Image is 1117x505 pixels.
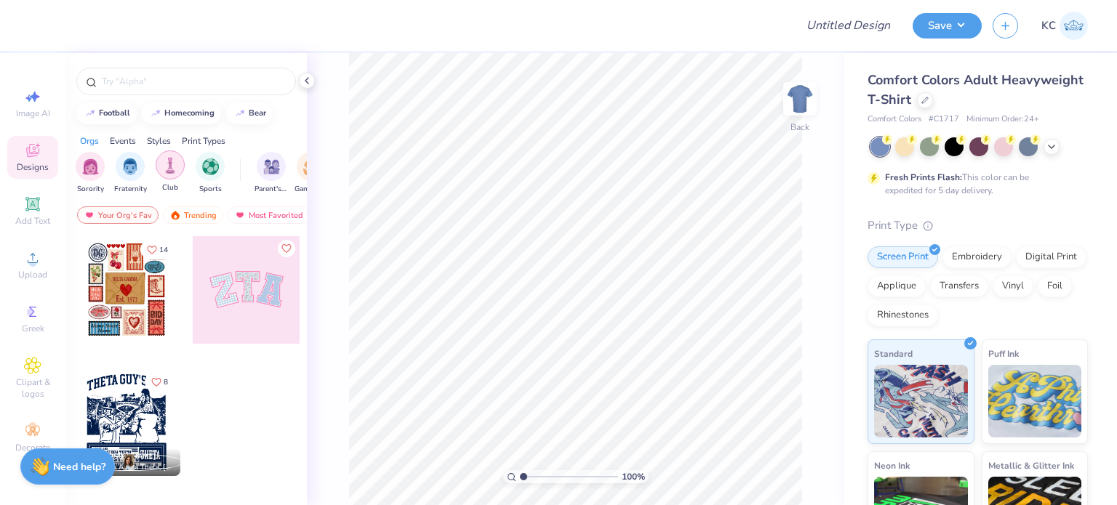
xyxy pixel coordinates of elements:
div: Orgs [80,134,99,148]
span: Game Day [295,184,328,195]
button: filter button [196,152,225,195]
div: bear [249,109,266,117]
div: filter for Club [156,150,185,193]
div: Rhinestones [868,304,938,326]
img: Puff Ink [988,365,1082,437]
strong: Fresh Prints Flash: [885,171,962,183]
input: Untitled Design [795,11,902,40]
div: filter for Sports [196,152,225,195]
span: Sports [199,184,222,195]
div: Styles [147,134,171,148]
img: trend_line.gif [150,109,161,118]
div: filter for Game Day [295,152,328,195]
button: Save [913,13,982,39]
img: Sports Image [202,158,219,175]
div: Print Type [868,217,1088,234]
div: Events [110,134,136,148]
span: 8 [164,379,168,386]
div: filter for Sorority [76,152,105,195]
img: trending.gif [169,210,181,220]
img: most_fav.gif [234,210,246,220]
button: Like [145,372,175,392]
img: Parent's Weekend Image [263,158,280,175]
img: most_fav.gif [84,210,95,220]
div: Embroidery [942,246,1012,268]
div: football [99,109,130,117]
span: Metallic & Glitter Ink [988,458,1074,473]
span: Neon Ink [874,458,910,473]
span: Sorority [77,184,104,195]
button: homecoming [142,102,221,124]
img: trend_line.gif [84,109,96,118]
img: Sorority Image [82,158,99,175]
div: Applique [868,275,926,297]
div: filter for Fraternity [114,152,147,195]
span: Minimum Order: 24 + [966,113,1039,126]
span: Puff Ink [988,346,1019,361]
div: Vinyl [993,275,1033,297]
input: Try "Alpha" [100,74,287,89]
img: Kishore Chandrasekhar [1060,12,1088,40]
button: football [76,102,137,124]
div: This color can be expedited for 5 day delivery. [885,171,1064,197]
div: filter for Parent's Weekend [255,152,288,195]
img: Game Day Image [303,158,320,175]
button: filter button [76,152,105,195]
span: Add Text [15,215,50,227]
div: Trending [163,206,223,224]
button: filter button [156,152,185,195]
span: Fraternity [114,184,147,195]
span: # C1717 [929,113,959,126]
span: Image AI [16,108,50,119]
button: Like [278,240,295,257]
span: 100 % [622,470,645,483]
img: Club Image [162,157,178,174]
img: Standard [874,365,968,437]
span: 14 [159,246,168,254]
span: [PERSON_NAME] [96,451,156,461]
strong: Need help? [53,460,105,474]
button: bear [226,102,273,124]
div: Print Types [182,134,225,148]
span: Designs [17,161,49,173]
span: Club [162,182,178,193]
div: Your Org's Fav [77,206,159,224]
div: Screen Print [868,246,938,268]
div: Digital Print [1016,246,1086,268]
span: Greek [22,323,44,334]
div: Back [790,121,809,134]
a: KC [1041,12,1088,40]
img: Back [785,84,814,113]
span: Decorate [15,442,50,453]
img: trend_line.gif [234,109,246,118]
button: filter button [295,152,328,195]
div: Transfers [930,275,988,297]
span: Standard [874,346,913,361]
div: Most Favorited [228,206,310,224]
button: filter button [114,152,147,195]
div: homecoming [164,109,215,117]
button: Like [140,240,175,259]
span: Kappa Alpha Theta, [US_STATE] A&M University [96,462,175,473]
button: filter button [255,152,288,195]
span: KC [1041,17,1056,34]
span: Upload [18,269,47,280]
img: Fraternity Image [122,158,138,175]
div: Foil [1038,275,1072,297]
span: Comfort Colors [868,113,921,126]
span: Parent's Weekend [255,184,288,195]
span: Comfort Colors Adult Heavyweight T-Shirt [868,71,1084,108]
span: Clipart & logos [7,376,58,400]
